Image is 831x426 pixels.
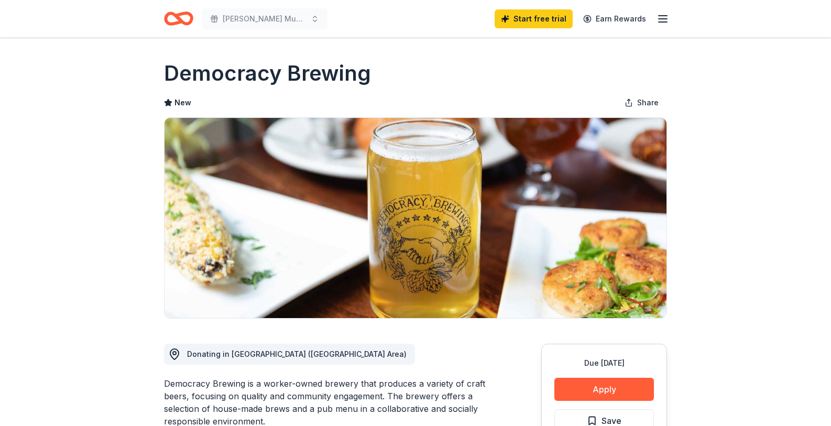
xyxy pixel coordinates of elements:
span: Donating in [GEOGRAPHIC_DATA] ([GEOGRAPHIC_DATA] Area) [187,349,407,358]
span: [PERSON_NAME] Music Association Casino Game Night Fundraiser 2024 [223,13,307,25]
button: [PERSON_NAME] Music Association Casino Game Night Fundraiser 2024 [202,8,327,29]
a: Earn Rewards [577,9,652,28]
div: Due [DATE] [554,357,654,369]
h1: Democracy Brewing [164,59,371,88]
a: Home [164,6,193,31]
button: Apply [554,378,654,401]
button: Share [616,92,667,113]
span: Share [637,96,659,109]
a: Start free trial [495,9,573,28]
img: Image for Democracy Brewing [165,118,666,318]
span: New [174,96,191,109]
